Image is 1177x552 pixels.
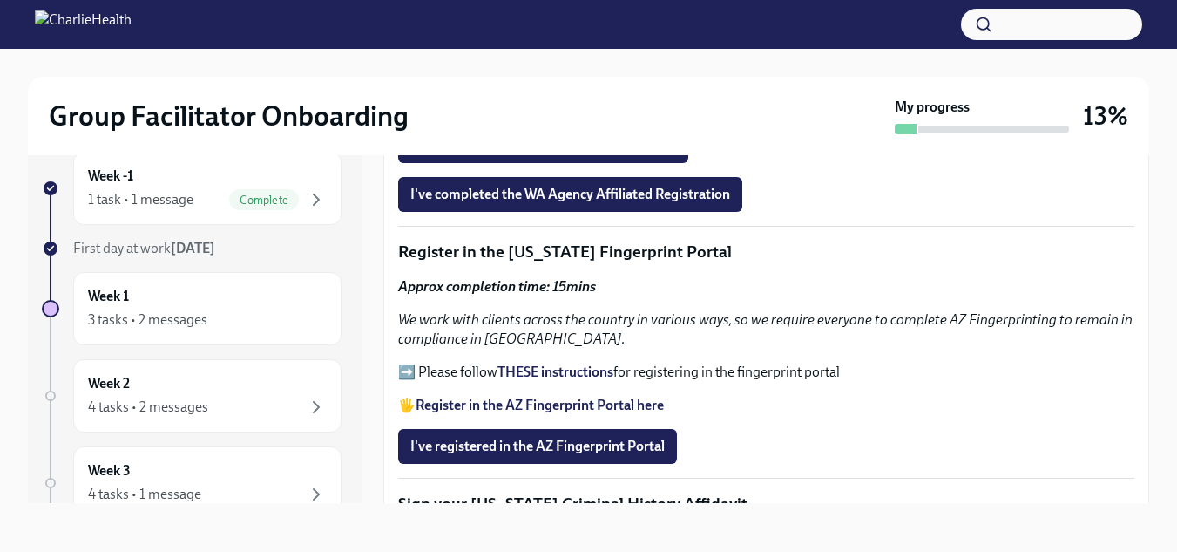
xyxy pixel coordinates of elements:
[229,194,299,207] span: Complete
[895,98,970,117] strong: My progress
[88,461,131,480] h6: Week 3
[88,167,133,186] h6: Week -1
[49,99,409,133] h2: Group Facilitator Onboarding
[398,278,596,295] strong: Approx completion time: 15mins
[497,364,613,380] a: THESE instructions
[398,241,1134,263] p: Register in the [US_STATE] Fingerprint Portal
[398,396,1134,415] p: 🖐️
[398,311,1133,347] em: We work with clients across the country in various ways, so we require everyone to complete AZ Fi...
[42,239,342,258] a: First day at work[DATE]
[42,359,342,433] a: Week 24 tasks • 2 messages
[416,397,664,413] a: Register in the AZ Fingerprint Portal here
[42,446,342,520] a: Week 34 tasks • 1 message
[410,186,730,203] span: I've completed the WA Agency Affiliated Registration
[42,272,342,345] a: Week 13 tasks • 2 messages
[171,240,215,256] strong: [DATE]
[88,287,129,306] h6: Week 1
[35,10,132,38] img: CharlieHealth
[88,190,193,209] div: 1 task • 1 message
[398,177,742,212] button: I've completed the WA Agency Affiliated Registration
[88,374,130,393] h6: Week 2
[398,363,1134,382] p: ➡️ Please follow for registering in the fingerprint portal
[398,429,677,464] button: I've registered in the AZ Fingerprint Portal
[398,493,1134,515] p: Sign your [US_STATE] Criminal History Affidavit
[73,240,215,256] span: First day at work
[1083,100,1128,132] h3: 13%
[88,485,201,504] div: 4 tasks • 1 message
[42,152,342,225] a: Week -11 task • 1 messageComplete
[88,398,208,417] div: 4 tasks • 2 messages
[88,310,207,330] div: 3 tasks • 2 messages
[410,438,665,455] span: I've registered in the AZ Fingerprint Portal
